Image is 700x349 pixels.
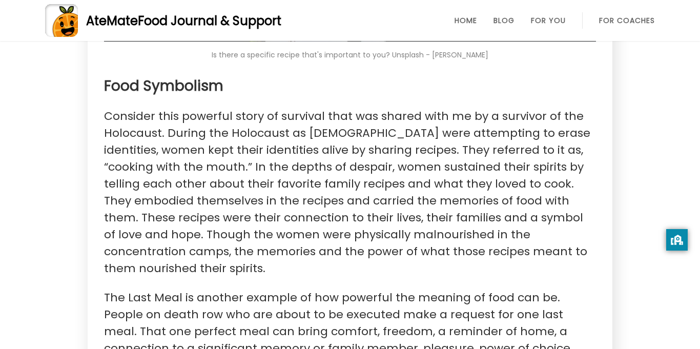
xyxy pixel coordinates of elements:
h3: Food Symbolism [104,77,596,95]
span: Food Journal & Support [138,12,281,29]
a: Blog [493,16,514,25]
a: For Coaches [599,16,655,25]
a: For You [531,16,566,25]
a: AteMateFood Journal & Support [45,4,655,37]
button: privacy banner [666,229,688,251]
a: Home [455,16,477,25]
p: Is there a specific recipe that's important to you? Unsplash - [PERSON_NAME] [104,50,596,60]
div: AteMate [78,12,281,30]
p: Consider this powerful story of survival that was shared with me by a survivor of the Holocaust. ... [104,108,596,277]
